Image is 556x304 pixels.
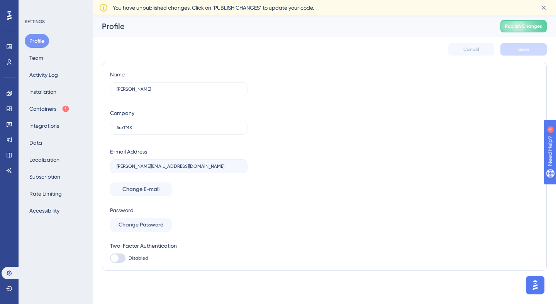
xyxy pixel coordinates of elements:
button: Installation [25,85,61,99]
button: Integrations [25,119,64,133]
span: You have unpublished changes. Click on ‘PUBLISH CHANGES’ to update your code. [113,3,314,12]
div: Profile [102,21,481,32]
span: Disabled [129,255,148,261]
span: Save [518,46,529,52]
button: Accessibility [25,204,64,218]
input: E-mail Address [117,164,241,169]
button: Data [25,136,47,150]
button: Profile [25,34,49,48]
span: Change E-mail [122,185,159,194]
button: Change E-mail [110,182,172,196]
iframe: UserGuiding AI Assistant Launcher [524,274,547,297]
span: Need Help? [18,2,48,11]
input: Company Name [117,125,241,130]
div: 4 [54,4,56,10]
div: Two-Factor Authentication [110,241,247,250]
div: E-mail Address [110,147,147,156]
div: Company [110,108,134,118]
button: Team [25,51,48,65]
button: Activity Log [25,68,63,82]
button: Save [500,43,547,56]
div: Name [110,70,125,79]
button: Cancel [448,43,494,56]
button: Publish Changes [500,20,547,32]
div: Password [110,206,247,215]
button: Containers [25,102,74,116]
input: Name Surname [117,86,241,92]
span: Cancel [463,46,479,52]
button: Localization [25,153,64,167]
button: Rate Limiting [25,187,66,201]
button: Change Password [110,218,172,232]
button: Subscription [25,170,65,184]
span: Change Password [119,220,164,230]
div: SETTINGS [25,19,87,25]
span: Publish Changes [505,23,542,29]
